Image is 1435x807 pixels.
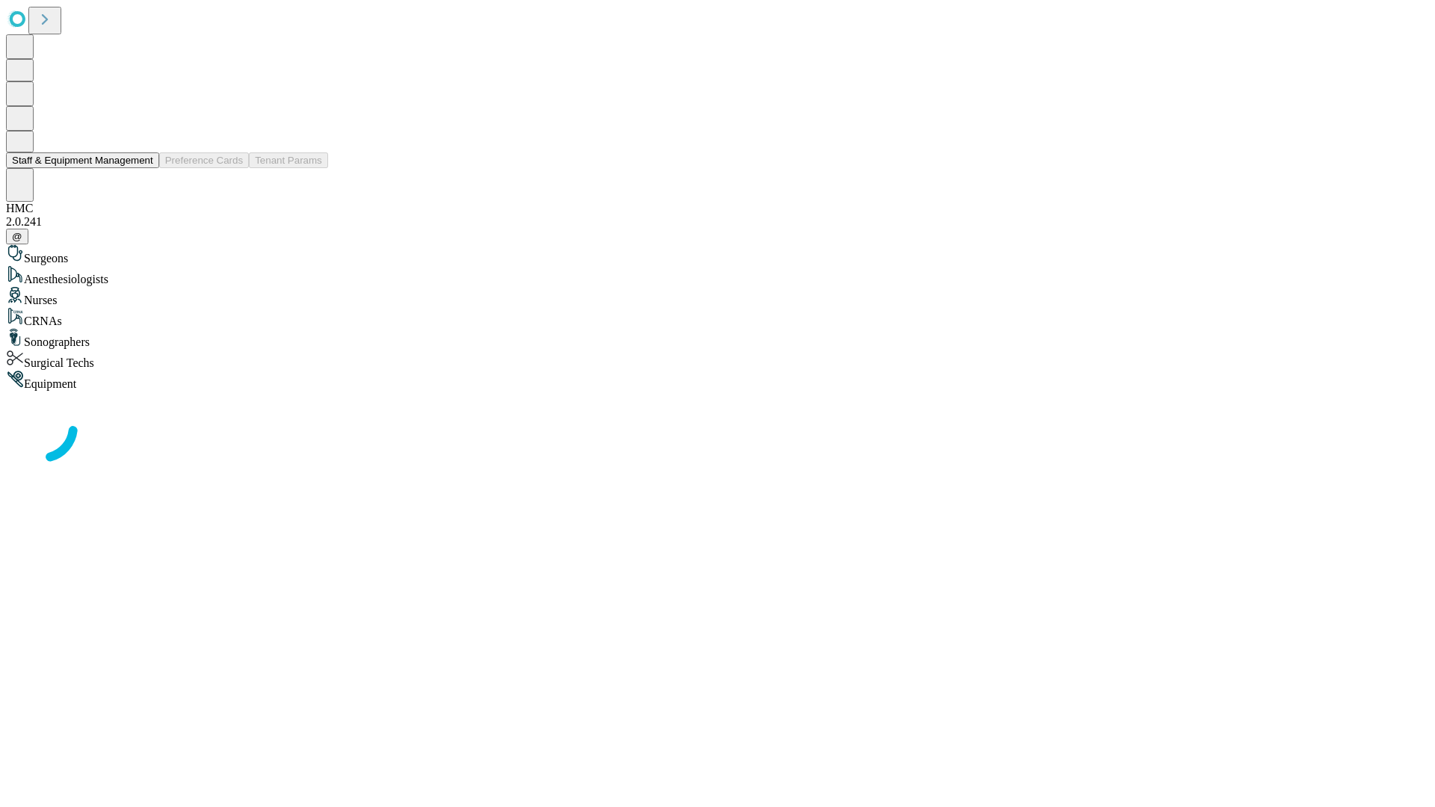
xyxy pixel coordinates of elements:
[6,370,1429,391] div: Equipment
[159,152,249,168] button: Preference Cards
[6,229,28,244] button: @
[6,202,1429,215] div: HMC
[6,265,1429,286] div: Anesthesiologists
[249,152,328,168] button: Tenant Params
[6,286,1429,307] div: Nurses
[6,152,159,168] button: Staff & Equipment Management
[6,328,1429,349] div: Sonographers
[6,307,1429,328] div: CRNAs
[6,244,1429,265] div: Surgeons
[12,231,22,242] span: @
[6,215,1429,229] div: 2.0.241
[6,349,1429,370] div: Surgical Techs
